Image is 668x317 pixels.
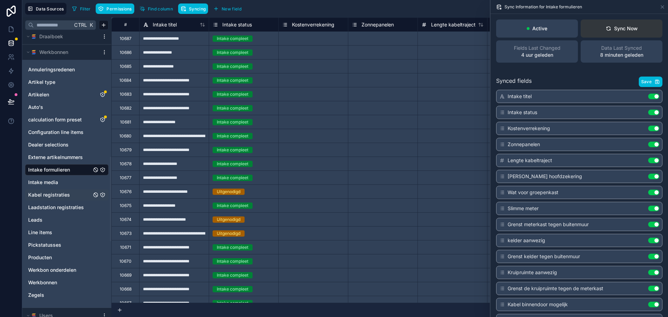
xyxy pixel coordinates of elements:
[28,116,92,123] a: calculation form preset
[80,6,91,11] span: Filter
[217,300,248,306] div: Intake compleet
[28,229,92,236] a: Line items
[28,154,83,161] span: Externe artikelnummers
[25,47,99,57] button: SmartSuite logoWerkbonnen
[120,36,132,41] div: 10687
[117,22,134,27] div: #
[508,253,580,260] span: Grenst kelder tegen buitenmuur
[28,267,76,274] span: Werkbon onderdelen
[28,254,92,261] a: Producten
[217,133,248,139] div: Intake compleet
[28,141,92,148] a: Dealer selections
[25,164,109,175] div: Intake formulieren
[508,141,540,148] span: Zonnepanelen
[39,49,68,56] span: Werkbonnen
[217,35,248,42] div: Intake compleet
[120,105,132,111] div: 10682
[217,189,240,195] div: Uitgenodigd
[25,64,109,75] div: Annuleringsredenen
[120,272,132,278] div: 10669
[211,3,244,14] button: New field
[28,104,43,111] span: Auto's
[508,221,589,228] span: Grenst meterkast tegen buitenmuur
[217,63,248,70] div: Intake compleet
[521,51,553,58] p: 4 uur geleden
[28,91,92,98] a: Artikelen
[120,50,132,55] div: 10686
[28,254,52,261] span: Producten
[28,154,92,161] a: Externe artikelnummers
[508,301,568,308] span: Kabel binnendoor mogelijk
[28,166,70,173] span: Intake formulieren
[25,127,109,138] div: Configuration line items
[508,205,539,212] span: Slimme meter
[96,3,134,14] button: Permissions
[28,292,44,299] span: Zegels
[508,93,532,100] span: Intake titel
[508,269,557,276] span: Kruipruimte aanwezig
[508,157,552,164] span: Lengte kabeltraject
[581,19,662,38] button: Sync Now
[120,217,132,222] div: 10674
[28,279,57,286] span: Werkbonnen
[119,133,132,139] div: 10680
[25,89,109,100] div: Artikelen
[120,203,132,208] div: 10675
[120,175,132,181] div: 10677
[25,239,109,251] div: Pickstatusses
[217,77,248,84] div: Intake compleet
[25,139,109,150] div: Dealer selections
[28,179,58,186] span: Intake media
[25,3,66,15] button: Data Sources
[137,3,175,14] button: Find column
[508,189,558,196] span: Wat voor groepenkast
[601,45,642,51] span: Data Last Synced
[508,173,582,180] span: [PERSON_NAME] hoofdzekering
[431,21,476,28] span: Lengte kabeltraject
[25,202,109,213] div: Laadstation registraties
[189,6,206,11] span: Syncing
[504,4,582,10] span: Sync Information for Intake formulieren
[217,91,248,97] div: Intake compleet
[28,79,55,86] span: Artikel type
[532,25,547,32] p: Active
[217,244,248,251] div: Intake compleet
[25,32,99,41] button: SmartSuite logoDraaiboek
[120,161,132,167] div: 10678
[28,66,75,73] span: Annuleringsredenen
[361,21,394,28] span: Zonnepanelen
[217,105,248,111] div: Intake compleet
[217,286,248,292] div: Intake compleet
[217,175,248,181] div: Intake compleet
[120,119,131,125] div: 10681
[120,300,132,306] div: 10667
[178,3,208,14] button: Syncing
[120,147,132,153] div: 10679
[508,237,545,244] span: kelder aanwezig
[28,267,92,274] a: Werkbon onderdelen
[25,177,109,188] div: Intake media
[25,252,109,263] div: Producten
[28,216,92,223] a: Leads
[217,203,248,209] div: Intake compleet
[217,49,248,56] div: Intake compleet
[28,229,52,236] span: Line items
[89,23,94,27] span: K
[217,147,248,153] div: Intake compleet
[120,286,132,292] div: 10668
[73,21,88,29] span: Ctrl
[217,216,240,223] div: Uitgenodigd
[31,34,37,39] img: SmartSuite logo
[119,259,132,264] div: 10670
[508,285,603,292] span: Grenst de kruipruimte tegen de meterkast
[25,290,109,301] div: Zegels
[641,79,652,85] span: Save
[28,104,92,111] a: Auto's
[28,79,92,86] a: Artikel type
[28,166,92,173] a: Intake formulieren
[178,3,211,14] a: Syncing
[28,141,69,148] span: Dealer selections
[28,241,61,248] span: Pickstatusses
[120,92,132,97] div: 10683
[217,258,248,264] div: Intake compleet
